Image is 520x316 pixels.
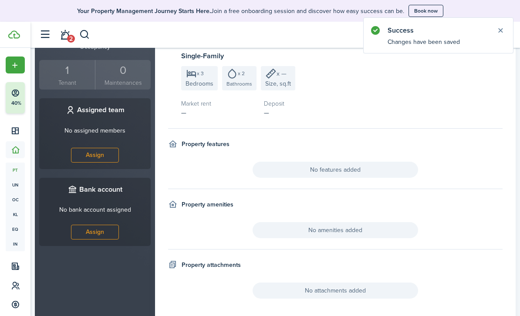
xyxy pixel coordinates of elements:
a: Notifications [57,24,73,46]
button: 40% [6,82,78,113]
a: eq [6,222,25,236]
a: kl [6,207,25,222]
a: un [6,177,25,192]
h4: Property amenities [182,200,233,209]
button: Assign [71,148,119,163]
p: No assigned members [64,126,125,135]
small: Maintenances [98,78,149,87]
h3: Assigned team [77,105,125,116]
a: pt [6,163,25,177]
h4: Property attachments [182,260,241,269]
span: — [264,108,269,117]
span: No attachments added [253,283,418,299]
a: 0Maintenances [95,60,151,90]
button: Open sidebar [37,27,53,43]
p: 40% [11,100,22,107]
span: x — [277,69,287,78]
a: in [6,236,25,251]
span: No features added [253,162,418,178]
a: oc [6,192,25,207]
a: Assign [71,225,119,239]
span: — [181,108,186,117]
div: 1 [41,62,93,79]
span: x 2 [238,71,245,76]
span: x 3 [197,71,204,76]
span: No amenities added [253,222,418,238]
span: Bathrooms [226,80,252,88]
h4: Property features [182,140,230,149]
h3: Single-Family [181,51,503,62]
button: Close notify [494,24,506,37]
notify-body: Changes have been saved [364,37,513,53]
img: TenantCloud [8,30,20,39]
small: Tenant [41,78,93,87]
span: 2 [67,35,75,43]
button: Open menu [6,57,25,73]
div: 0 [98,62,149,79]
a: 1Tenant [39,60,95,90]
span: Bedrooms [186,79,213,88]
span: Size, sq.ft [265,79,291,88]
h5: Market rent [181,99,255,108]
button: Book now [409,5,443,17]
button: Search [79,27,90,42]
p: No bank account assigned [59,205,131,214]
b: Your Property Management Journey Starts Here. [77,7,211,16]
notify-title: Success [388,25,488,36]
h3: Bank account [79,184,122,195]
p: Join a free onboarding session and discover how easy success can be. [77,7,404,16]
h5: Deposit [264,99,338,108]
